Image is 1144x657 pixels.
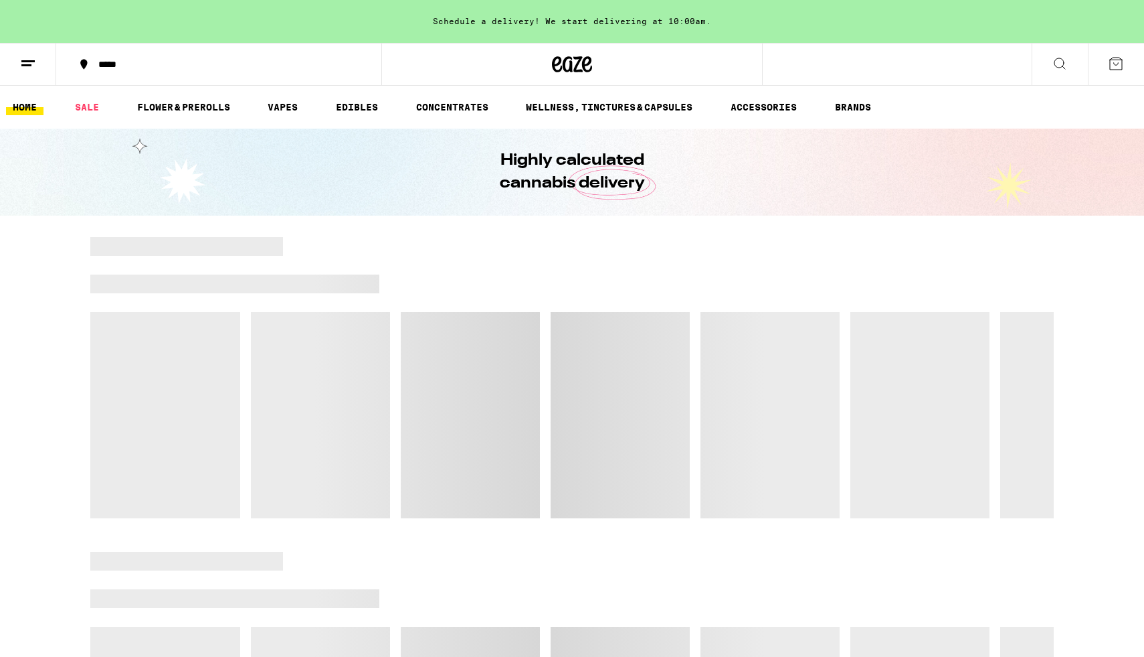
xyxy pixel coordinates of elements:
[519,99,699,115] a: WELLNESS, TINCTURES & CAPSULES
[409,99,495,115] a: CONCENTRATES
[828,99,878,115] button: BRANDS
[6,99,43,115] a: HOME
[724,99,803,115] a: ACCESSORIES
[261,99,304,115] a: VAPES
[462,149,682,195] h1: Highly calculated cannabis delivery
[68,99,106,115] a: SALE
[329,99,385,115] a: EDIBLES
[130,99,237,115] a: FLOWER & PREROLLS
